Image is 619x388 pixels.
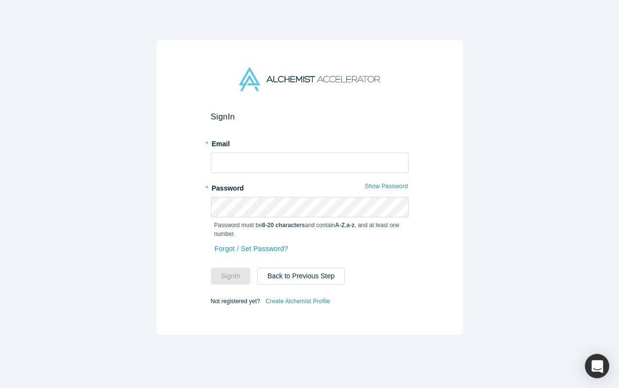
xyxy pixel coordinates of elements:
button: Back to Previous Step [257,268,345,285]
h2: Sign In [211,112,409,122]
button: SignIn [211,268,251,285]
strong: a-z [346,222,355,229]
a: Forgot / Set Password? [214,240,289,257]
img: Alchemist Accelerator Logo [239,67,379,91]
strong: A-Z [335,222,345,229]
a: Create Alchemist Profile [265,295,330,308]
strong: 8-20 characters [262,222,305,229]
label: Email [211,136,409,149]
p: Password must be and contain , , and at least one number. [214,221,405,238]
label: Password [211,180,409,194]
span: Not registered yet? [211,297,260,304]
button: Show Password [364,180,408,193]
